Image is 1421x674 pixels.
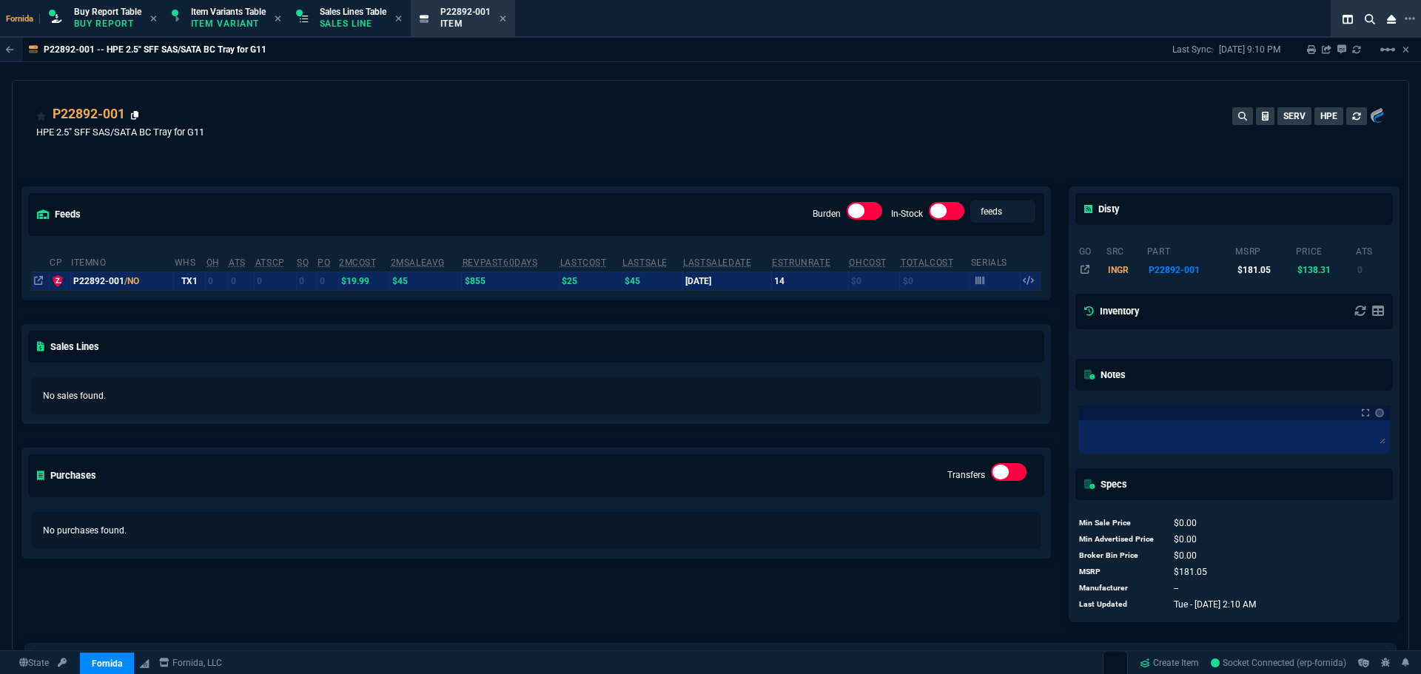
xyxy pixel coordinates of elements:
td: $0 [900,272,970,290]
td: Min Sale Price [1078,515,1160,531]
p: Item Variant [191,18,265,30]
td: 0 [255,272,297,290]
th: src [1106,240,1146,260]
td: $45 [390,272,462,290]
label: In-Stock [891,209,923,219]
tr: undefined [1078,564,1257,580]
th: ItemNo [70,251,174,272]
th: WHS [174,251,206,272]
div: In-Stock [929,202,964,226]
abbr: ATS with all companies combined [255,257,285,268]
abbr: The last SO Inv price. No time limit. (ignore zeros) [622,257,668,268]
nx-icon: Close Tab [275,13,281,25]
abbr: Avg Sale from SO invoices for 2 months [391,257,445,268]
nx-icon: Split Panels [1337,10,1359,28]
abbr: Total units on open Purchase Orders [318,257,330,268]
span: Buy Report Table [74,7,141,17]
a: msbcCompanyName [155,656,226,670]
nx-icon: Close Tab [395,13,402,25]
span: 181.05 [1174,567,1207,577]
td: TX1 [174,272,206,290]
h5: Purchases [37,468,96,482]
th: ats [1355,240,1390,260]
p: [DATE] 9:10 PM [1219,44,1280,55]
a: Create Item [1134,652,1205,674]
nx-icon: Close Tab [150,13,157,25]
span: Fornida [6,14,40,24]
tr: undefined [1078,515,1257,531]
h5: Specs [1084,477,1127,491]
td: 14 [771,272,848,290]
a: P22892-001 [53,104,125,124]
td: $45 [622,272,682,290]
td: $181.05 [1234,260,1294,278]
h5: Notes [1084,368,1126,382]
th: Serials [970,251,1021,272]
tr: undefined [1078,531,1257,547]
td: 0 [296,272,317,290]
td: $0 [848,272,900,290]
span: 0 [1174,550,1197,561]
td: $138.31 [1295,260,1355,278]
td: [DATE] [682,272,771,290]
abbr: The date of the last SO Inv price. No time limit. (ignore zeros) [683,257,751,268]
h5: Disty [1084,202,1119,216]
a: Global State [15,656,53,670]
td: MSRP [1078,564,1160,580]
h5: feeds [37,207,81,221]
th: price [1295,240,1355,260]
nx-icon: Open In Opposite Panel [34,276,43,286]
td: 0 [206,272,228,290]
td: Last Updated [1078,596,1160,613]
td: INGR [1106,260,1146,278]
nx-icon: Close Tab [500,13,506,25]
th: part [1146,240,1235,260]
span: Sales Lines Table [320,7,386,17]
th: cp [49,251,70,272]
p: Buy Report [74,18,141,30]
abbr: Total sales within a 30 day window based on last time there was inventory [772,257,830,268]
a: Hide Workbench [1402,44,1409,55]
span: 0 [1174,518,1197,528]
td: 0 [317,272,338,290]
td: 0 [1355,260,1390,278]
abbr: Avg cost of all PO invoices for 2 months [339,257,377,268]
nx-icon: Back to Table [6,44,14,55]
div: Transfers [991,463,1027,487]
label: Transfers [947,470,985,480]
td: Broker Bin Price [1078,547,1160,564]
th: msrp [1234,240,1294,260]
tr: undefined [1078,547,1257,564]
p: No sales found. [43,389,1029,402]
td: Manufacturer [1078,580,1160,596]
h5: Inventory [1084,304,1139,318]
div: Burden [847,202,882,226]
p: Sales Line [320,18,386,30]
button: HPE [1314,107,1343,125]
label: Burden [813,209,841,219]
nx-icon: Open New Tab [1405,12,1415,26]
p: P22892-001 -- HPE 2.5" SFF SAS/SATA BC Tray for G11 [44,44,266,55]
div: P22892-001 [73,274,171,288]
span: Item Variants Table [191,7,266,17]
td: $855 [462,272,560,290]
abbr: Total Cost of Units on Hand [901,257,953,268]
p: Last Sync: [1172,44,1219,55]
span: 0 [1174,534,1197,545]
p: No purchases found. [43,524,1029,537]
td: P22892-001 [1146,260,1235,278]
abbr: Total revenue past 60 days [463,257,538,268]
td: Min Advertised Price [1078,531,1160,547]
span: Socket Connected (erp-fornida) [1211,658,1346,668]
span: /NO [124,276,139,286]
abbr: Avg Cost of Inventory on-hand [849,257,887,268]
a: 7i6mwdXqIwIFiuURAABW [1211,656,1346,670]
button: SERV [1277,107,1311,125]
span: 1744078206812 [1174,599,1256,610]
a: API TOKEN [53,656,71,670]
abbr: The last purchase cost from PO Order [560,257,607,268]
abbr: Total units in inventory => minus on SO => plus on PO [229,257,246,268]
p: HPE 2.5" SFF SAS/SATA BC Tray for G11 [36,125,204,139]
span: P22892-001 [440,7,491,17]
